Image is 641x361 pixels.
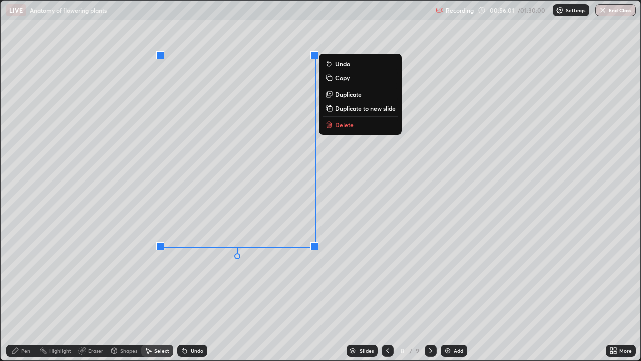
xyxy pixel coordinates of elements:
[595,4,636,16] button: End Class
[556,6,564,14] img: class-settings-icons
[154,348,169,353] div: Select
[323,102,398,114] button: Duplicate to new slide
[415,346,421,355] div: 9
[21,348,30,353] div: Pen
[191,348,203,353] div: Undo
[30,6,107,14] p: Anatomy of flowering plants
[335,60,350,68] p: Undo
[9,6,23,14] p: LIVE
[335,104,396,112] p: Duplicate to new slide
[360,348,374,353] div: Slides
[454,348,463,353] div: Add
[323,72,398,84] button: Copy
[335,74,350,82] p: Copy
[323,119,398,131] button: Delete
[120,348,137,353] div: Shapes
[49,348,71,353] div: Highlight
[436,6,444,14] img: recording.375f2c34.svg
[619,348,632,353] div: More
[88,348,103,353] div: Eraser
[444,347,452,355] img: add-slide-button
[566,8,585,13] p: Settings
[410,348,413,354] div: /
[335,90,362,98] p: Duplicate
[323,58,398,70] button: Undo
[599,6,607,14] img: end-class-cross
[323,88,398,100] button: Duplicate
[446,7,474,14] p: Recording
[335,121,354,129] p: Delete
[398,348,408,354] div: 8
